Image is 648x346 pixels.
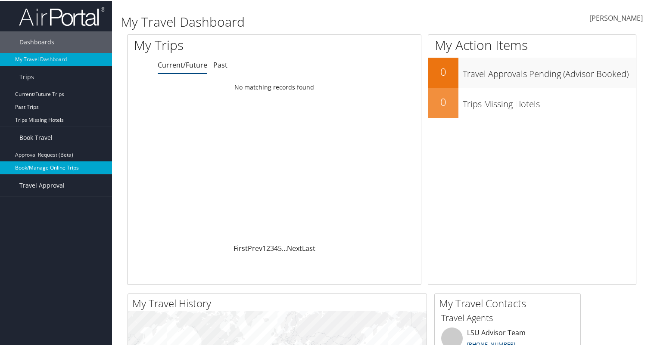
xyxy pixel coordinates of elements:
[270,243,274,252] a: 3
[121,12,469,30] h1: My Travel Dashboard
[19,174,65,195] span: Travel Approval
[439,295,580,310] h2: My Travel Contacts
[158,59,207,69] a: Current/Future
[274,243,278,252] a: 4
[428,94,458,108] h2: 0
[428,57,636,87] a: 0Travel Approvals Pending (Advisor Booked)
[248,243,262,252] a: Prev
[234,243,248,252] a: First
[128,79,421,94] td: No matching records found
[19,6,105,26] img: airportal-logo.png
[282,243,287,252] span: …
[278,243,282,252] a: 5
[19,65,34,87] span: Trips
[428,87,636,117] a: 0Trips Missing Hotels
[589,4,643,31] a: [PERSON_NAME]
[463,63,636,79] h3: Travel Approvals Pending (Advisor Booked)
[428,35,636,53] h1: My Action Items
[463,93,636,109] h3: Trips Missing Hotels
[287,243,302,252] a: Next
[134,35,292,53] h1: My Trips
[19,126,53,148] span: Book Travel
[262,243,266,252] a: 1
[589,12,643,22] span: [PERSON_NAME]
[132,295,427,310] h2: My Travel History
[441,311,574,323] h3: Travel Agents
[428,64,458,78] h2: 0
[213,59,227,69] a: Past
[19,31,54,52] span: Dashboards
[302,243,315,252] a: Last
[266,243,270,252] a: 2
